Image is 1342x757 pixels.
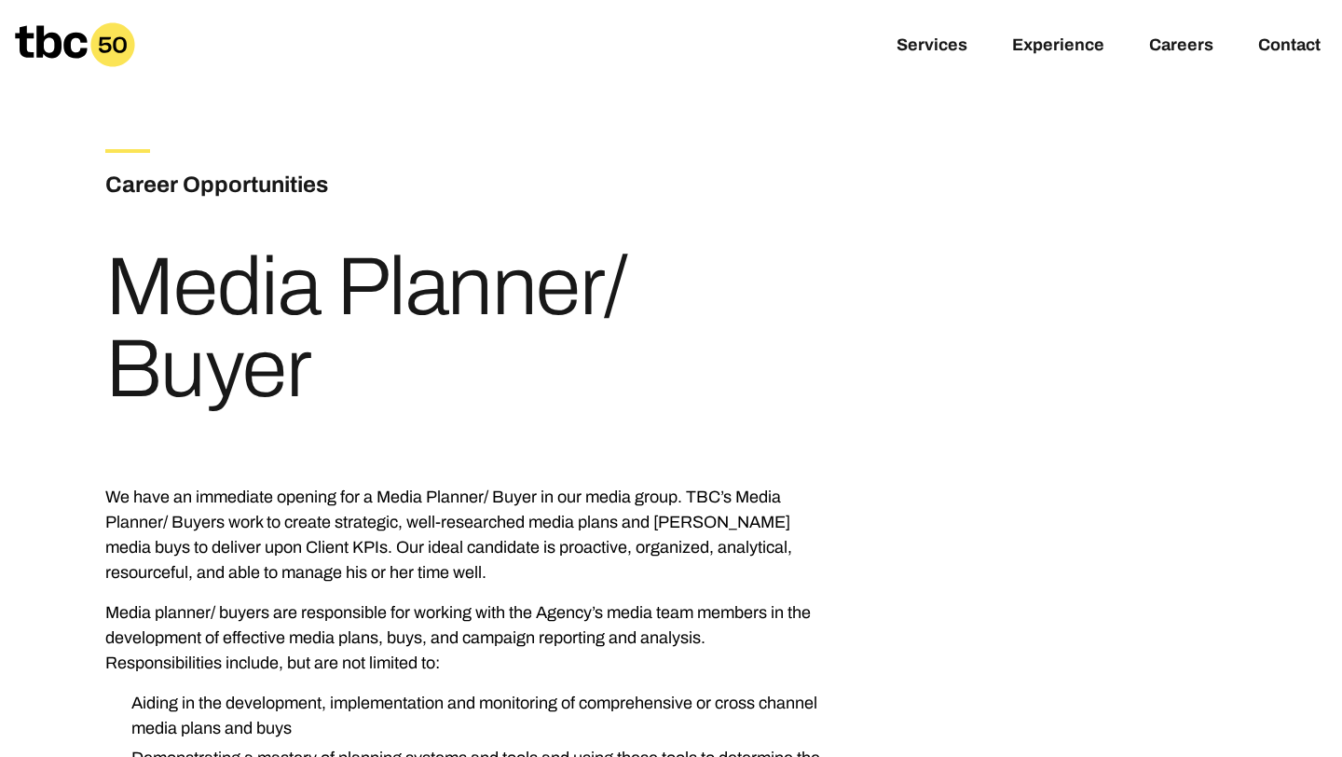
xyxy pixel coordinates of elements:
p: We have an immediate opening for a Media Planner/ Buyer in our media group. TBC’s Media Planner/ ... [105,485,821,585]
a: Services [897,35,967,58]
h1: Media Planner/ Buyer [105,246,821,410]
h3: Career Opportunities [105,168,553,201]
li: Aiding in the development, implementation and monitoring of comprehensive or cross channel media ... [116,691,820,741]
a: Contact [1258,35,1321,58]
p: Media planner/ buyers are responsible for working with the Agency’s media team members in the dev... [105,600,821,676]
a: Homepage [15,22,135,67]
a: Experience [1012,35,1104,58]
a: Careers [1149,35,1213,58]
